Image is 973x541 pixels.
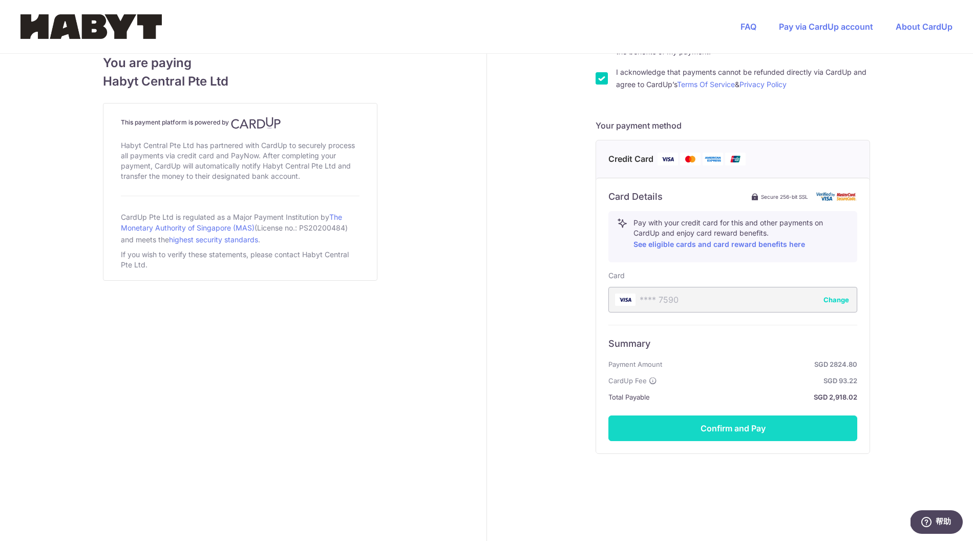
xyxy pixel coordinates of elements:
[121,209,359,247] div: CardUp Pte Ltd is regulated as a Major Payment Institution by (License no.: PS20200484) and meets...
[654,391,857,403] strong: SGD 2,918.02
[121,117,359,129] h4: This payment platform is powered by
[677,80,735,89] a: Terms Of Service
[911,510,963,536] iframe: 打开一个小组件，您可以在其中找到更多信息
[169,235,258,244] a: highest security standards
[823,295,849,305] button: Change
[608,191,663,203] h6: Card Details
[658,153,678,165] img: Visa
[608,270,625,281] label: Card
[103,72,377,91] span: Habyt Central Pte Ltd
[596,119,870,132] h5: Your payment method
[103,54,377,72] span: You are paying
[633,218,849,251] p: Pay with your credit card for this and other payments on CardUp and enjoy card reward benefits.
[896,22,953,32] a: About CardUp
[608,415,857,441] button: Confirm and Pay
[761,193,808,201] span: Secure 256-bit SSL
[633,240,805,248] a: See eligible cards and card reward benefits here
[608,391,650,403] span: Total Payable
[680,153,701,165] img: Mastercard
[739,80,787,89] a: Privacy Policy
[661,374,857,387] strong: SGD 93.22
[703,153,723,165] img: American Express
[779,22,873,32] a: Pay via CardUp account
[608,338,857,350] h6: Summary
[666,358,857,370] strong: SGD 2824.80
[231,117,281,129] img: CardUp
[725,153,746,165] img: Union Pay
[121,247,359,272] div: If you wish to verify these statements, please contact Habyt Central Pte Ltd.
[608,358,662,370] span: Payment Amount
[616,66,870,91] label: I acknowledge that payments cannot be refunded directly via CardUp and agree to CardUp’s &
[608,374,647,387] span: CardUp Fee
[121,138,359,183] div: Habyt Central Pte Ltd has partnered with CardUp to securely process all payments via credit card ...
[816,192,857,201] img: card secure
[608,153,653,165] span: Credit Card
[741,22,756,32] a: FAQ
